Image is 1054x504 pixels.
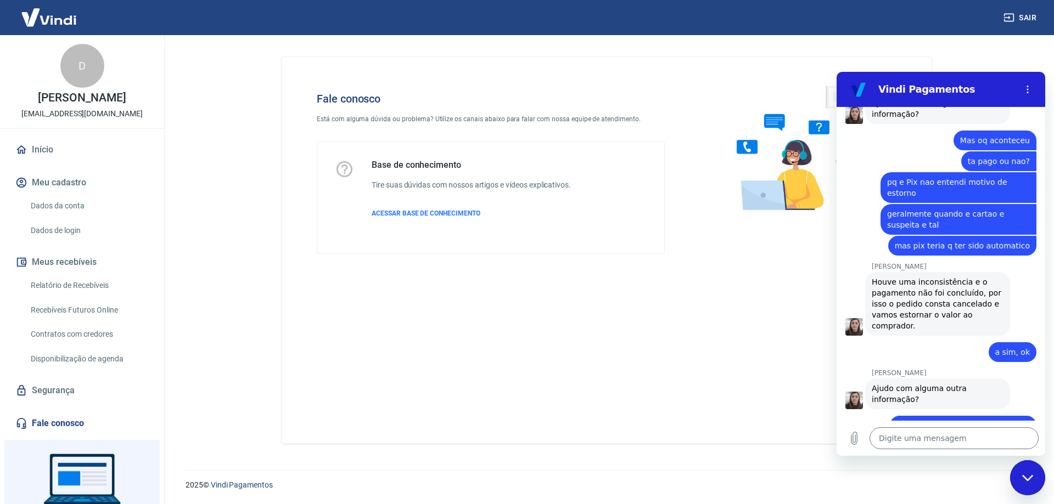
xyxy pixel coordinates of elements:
[211,480,273,489] a: Vindi Pagamentos
[60,44,104,88] div: D
[372,208,571,218] a: ACESSAR BASE DE CONHECIMENTO
[13,1,85,34] img: Vindi
[837,72,1045,456] iframe: Janela de mensagens
[26,274,151,297] a: Relatório de Recebíveis
[715,75,882,221] img: Fale conosco
[1001,8,1041,28] button: Sair
[26,323,151,346] a: Contratos com credores
[13,411,151,435] a: Fale conosco
[21,108,143,120] p: [EMAIL_ADDRESS][DOMAIN_NAME]
[38,92,126,104] p: [PERSON_NAME]
[1010,460,1045,495] iframe: Botão para abrir a janela de mensagens, conversa em andamento
[317,92,665,105] h4: Fale conosco
[26,195,151,217] a: Dados da conta
[13,171,151,195] button: Meu cadastro
[26,219,151,242] a: Dados de login
[13,250,151,274] button: Meus recebíveis
[372,209,480,217] span: ACESSAR BASE DE CONHECIMENTO
[13,378,151,403] a: Segurança
[26,299,151,321] a: Recebíveis Futuros Online
[26,348,151,370] a: Disponibilização de agenda
[317,114,665,124] p: Está com alguma dúvida ou problema? Utilize os canais abaixo para falar com nossa equipe de atend...
[13,138,151,162] a: Início
[186,479,1028,491] p: 2025 ©
[372,179,571,191] h6: Tire suas dúvidas com nossos artigos e vídeos explicativos.
[372,160,571,171] h5: Base de conhecimento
